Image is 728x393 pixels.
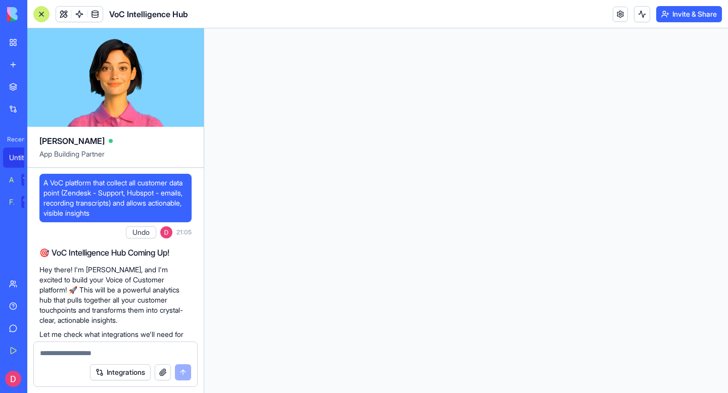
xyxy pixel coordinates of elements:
[3,192,43,212] a: Feedback FormTRY
[9,197,14,207] div: Feedback Form
[176,228,192,236] span: 21:05
[656,6,722,22] button: Invite & Share
[5,371,21,387] img: ACg8ocL0MyTORgNIMWnMYi4nj39dQhso-qsisphQJ03teXY6Ekim1Q=s96-c
[9,175,14,185] div: AI Logo Generator
[160,226,172,238] img: ACg8ocL0MyTORgNIMWnMYi4nj39dQhso-qsisphQJ03teXY6Ekim1Q=s96-c
[90,364,151,380] button: Integrations
[3,135,24,143] span: Recent
[3,170,43,190] a: AI Logo GeneratorTRY
[7,7,70,21] img: logo
[3,148,43,168] a: Untitled App
[39,247,192,259] h2: 🎯 VoC Intelligence Hub Coming Up!
[39,329,192,350] p: Let me check what integrations we'll need for this comprehensive VoC platform...
[21,174,37,186] div: TRY
[9,153,37,163] div: Untitled App
[21,196,37,208] div: TRY
[39,265,192,325] p: Hey there! I'm [PERSON_NAME], and I'm excited to build your Voice of Customer platform! 🚀 This wi...
[39,149,192,167] span: App Building Partner
[126,226,156,238] button: Undo
[39,135,105,147] span: [PERSON_NAME]
[109,8,188,20] span: VoC Intelligence Hub
[43,178,188,218] span: A VoC platform that collect all customer data point (Zendesk - Support, Hubspot - emails, recordi...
